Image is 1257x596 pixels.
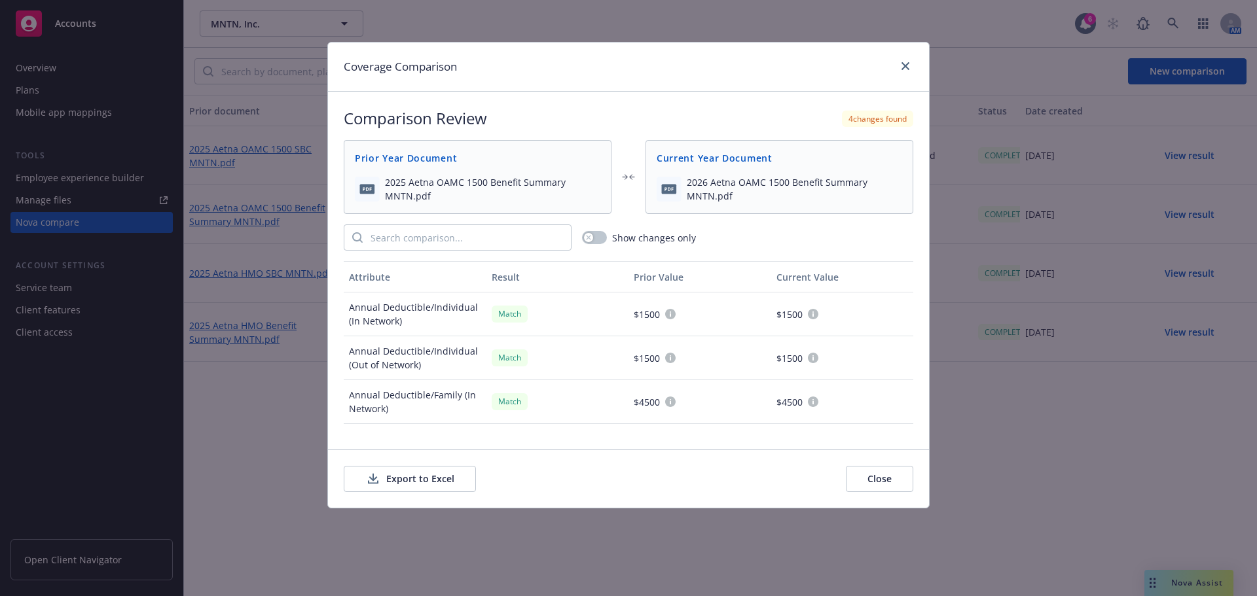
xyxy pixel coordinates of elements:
[344,336,486,380] div: Annual Deductible/Individual (Out of Network)
[776,395,803,409] span: $4500
[492,270,624,284] div: Result
[363,225,571,250] input: Search comparison...
[349,270,481,284] div: Attribute
[385,175,600,203] span: 2025 Aetna OAMC 1500 Benefit Summary MNTN.pdf
[355,151,600,165] span: Prior Year Document
[634,395,660,409] span: $4500
[846,466,913,492] button: Close
[492,306,528,322] div: Match
[344,107,487,130] h2: Comparison Review
[344,466,476,492] button: Export to Excel
[776,270,909,284] div: Current Value
[344,424,486,468] div: Annual Deductible/Family (Out of Network)
[842,111,913,127] div: 4 changes found
[776,351,803,365] span: $1500
[492,349,528,366] div: Match
[657,151,902,165] span: Current Year Document
[486,261,629,292] button: Result
[634,351,660,365] span: $1500
[344,261,486,292] button: Attribute
[634,307,660,321] span: $1500
[898,58,913,74] a: close
[344,380,486,424] div: Annual Deductible/Family (In Network)
[771,261,914,292] button: Current Value
[352,232,363,243] svg: Search
[344,58,457,75] h1: Coverage Comparison
[634,270,766,284] div: Prior Value
[612,231,696,245] span: Show changes only
[344,292,486,336] div: Annual Deductible/Individual (In Network)
[776,307,803,321] span: $1500
[492,393,528,410] div: Match
[628,261,771,292] button: Prior Value
[687,175,902,203] span: 2026 Aetna OAMC 1500 Benefit Summary MNTN.pdf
